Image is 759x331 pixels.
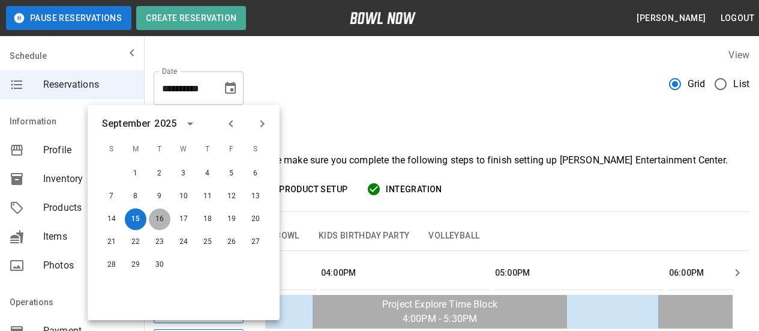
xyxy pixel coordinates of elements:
[221,114,241,134] button: Previous month
[173,231,194,253] button: Sep 24, 2025
[245,138,266,162] span: S
[173,138,194,162] span: W
[43,172,134,186] span: Inventory
[197,138,218,162] span: T
[221,231,242,253] button: Sep 26, 2025
[688,77,706,91] span: Grid
[43,229,134,244] span: Items
[125,208,146,230] button: Sep 15, 2025
[149,231,170,253] button: Sep 23, 2025
[716,7,759,29] button: Logout
[728,49,749,61] label: View
[419,222,489,251] button: Volleyball
[125,231,146,253] button: Sep 22, 2025
[218,76,242,100] button: Choose date, selected date is Sep 15, 2025
[221,208,242,230] button: Sep 19, 2025
[125,138,146,162] span: M
[632,7,710,29] button: [PERSON_NAME]
[101,186,122,207] button: Sep 7, 2025
[43,258,134,273] span: Photos
[733,77,749,91] span: List
[221,163,242,184] button: Sep 5, 2025
[6,6,131,30] button: Pause Reservations
[136,6,246,30] button: Create Reservation
[245,208,266,230] button: Sep 20, 2025
[154,153,749,168] p: Welcome to BowlNow! Please make sure you complete the following steps to finish setting up [PERSO...
[149,254,170,276] button: Sep 30, 2025
[221,186,242,207] button: Sep 12, 2025
[197,231,218,253] button: Sep 25, 2025
[125,163,146,184] button: Sep 1, 2025
[197,208,218,230] button: Sep 18, 2025
[101,231,122,253] button: Sep 21, 2025
[279,182,347,197] span: Product Setup
[149,163,170,184] button: Sep 2, 2025
[102,117,151,131] div: September
[43,77,134,92] span: Reservations
[43,143,134,157] span: Profile
[245,231,266,253] button: Sep 27, 2025
[125,254,146,276] button: Sep 29, 2025
[245,186,266,207] button: Sep 13, 2025
[154,117,176,131] div: 2025
[173,208,194,230] button: Sep 17, 2025
[245,163,266,184] button: Sep 6, 2025
[309,222,419,251] button: Kids Birthday Party
[101,138,122,162] span: S
[173,186,194,207] button: Sep 10, 2025
[43,201,134,215] span: Products
[101,208,122,230] button: Sep 14, 2025
[386,182,442,197] span: Integration
[149,186,170,207] button: Sep 9, 2025
[221,138,242,162] span: F
[197,186,218,207] button: Sep 11, 2025
[197,163,218,184] button: Sep 4, 2025
[180,114,200,134] button: calendar view is open, switch to year view
[154,115,749,148] h3: Welcome
[350,12,416,24] img: logo
[173,163,194,184] button: Sep 3, 2025
[252,114,272,134] button: Next month
[101,254,122,276] button: Sep 28, 2025
[154,222,749,251] div: inventory tabs
[149,208,170,230] button: Sep 16, 2025
[149,138,170,162] span: T
[125,186,146,207] button: Sep 8, 2025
